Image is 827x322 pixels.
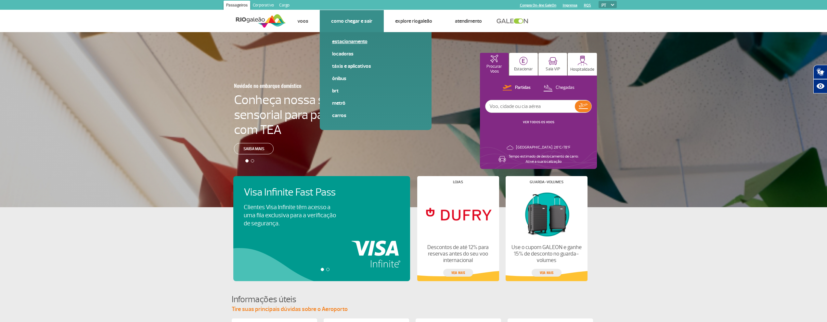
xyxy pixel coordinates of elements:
a: Locadoras [332,50,419,57]
a: BRT [332,87,419,94]
img: hospitality.svg [577,55,588,66]
input: Voo, cidade ou cia aérea [485,100,575,113]
button: VER TODOS OS VOOS [521,120,556,125]
a: Voos [297,18,308,24]
a: veja mais [443,269,473,277]
p: Procurar Voos [483,64,505,74]
button: Estacionar [509,53,538,76]
button: Chegadas [541,84,576,92]
p: Partidas [515,85,531,91]
a: Carros [332,112,419,119]
img: Lojas [422,189,493,239]
img: carParkingHome.svg [519,57,528,65]
p: [GEOGRAPHIC_DATA]: 26°C/78°F [516,145,570,150]
p: Chegadas [556,85,575,91]
a: Saiba mais [234,143,274,154]
a: Ônibus [332,75,419,82]
a: Imprensa [563,3,577,7]
p: Tempo estimado de deslocamento de carro: Ative a sua localização [509,154,579,164]
h4: Conheça nossa sala sensorial para passageiros com TEA [234,92,374,137]
p: Tire suas principais dúvidas sobre o Aeroporto [232,305,596,313]
h4: Informações úteis [232,293,596,305]
a: Táxis e aplicativos [332,63,419,70]
img: vipRoom.svg [549,57,557,65]
a: Como chegar e sair [331,18,372,24]
button: Partidas [501,84,533,92]
a: Explore RIOgaleão [395,18,432,24]
button: Abrir recursos assistivos. [813,79,827,93]
p: Descontos de até 12% para reservas antes do seu voo internacional [422,244,493,264]
a: Cargo [277,1,292,11]
h3: Novidade no embarque doméstico [234,79,342,92]
a: RQS [584,3,591,7]
img: Guarda-volumes [511,189,582,239]
a: Visa Infinite Fast PassClientes Visa Infinite têm acesso a uma fila exclusiva para a verificação ... [244,186,400,228]
a: Metrô [332,100,419,107]
img: airplaneHomeActive.svg [490,55,498,63]
a: Compra On-line GaleOn [520,3,556,7]
p: Sala VIP [546,67,560,72]
p: Hospitalidade [570,67,594,72]
a: Estacionamento [332,38,419,45]
button: Abrir tradutor de língua de sinais. [813,65,827,79]
button: Sala VIP [538,53,567,76]
h4: Guarda-volumes [530,180,563,184]
a: Corporativo [250,1,277,11]
a: veja mais [532,269,562,277]
div: Plugin de acessibilidade da Hand Talk. [813,65,827,93]
p: Use o cupom GALEON e ganhe 15% de desconto no guarda-volumes [511,244,582,264]
p: Clientes Visa Infinite têm acesso a uma fila exclusiva para a verificação de segurança. [244,203,336,228]
a: Atendimento [455,18,482,24]
h4: Lojas [453,180,463,184]
a: Passageiros [224,1,250,11]
a: VER TODOS OS VOOS [523,120,554,124]
button: Procurar Voos [480,53,509,76]
button: Hospitalidade [568,53,597,76]
p: Estacionar [514,67,533,72]
h4: Visa Infinite Fast Pass [244,186,347,198]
